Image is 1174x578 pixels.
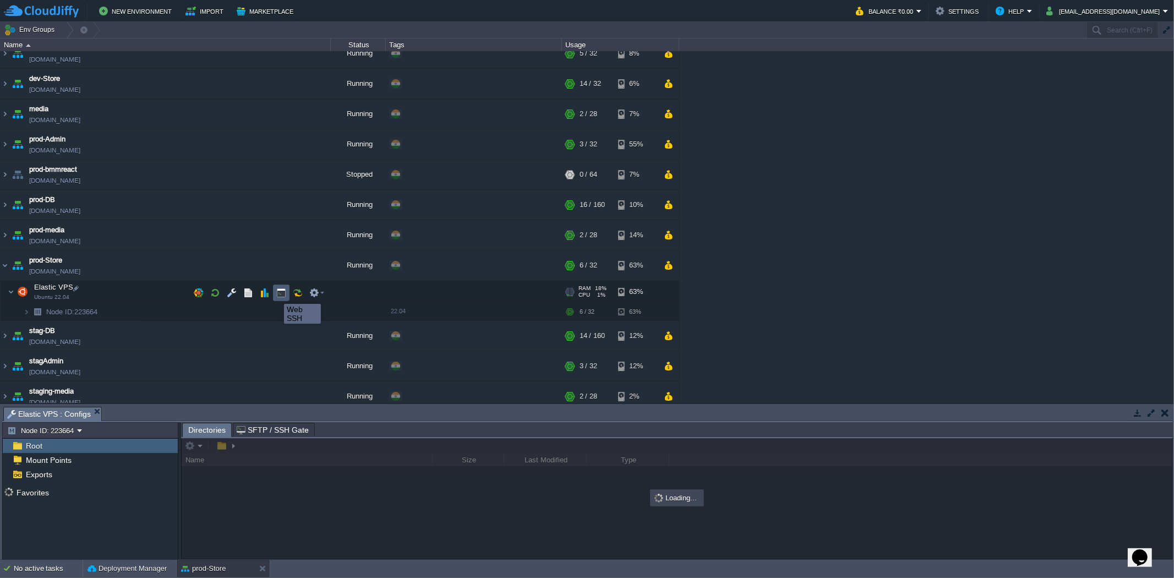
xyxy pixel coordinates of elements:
button: Node ID: 223664 [7,426,77,435]
img: AMDAwAAAACH5BAEAAAAALAAAAAABAAEAAAICRAEAOw== [1,381,9,411]
div: 6% [618,69,654,99]
a: dev-Store [29,73,60,84]
img: AMDAwAAAACH5BAEAAAAALAAAAAABAAEAAAICRAEAOw== [1,190,9,220]
a: prod-bmmreact [29,164,77,175]
img: AMDAwAAAACH5BAEAAAAALAAAAAABAAEAAAICRAEAOw== [23,303,30,320]
div: Running [331,351,386,381]
span: [DOMAIN_NAME] [29,84,80,95]
div: Running [331,321,386,351]
button: New Environment [99,4,175,18]
img: AMDAwAAAACH5BAEAAAAALAAAAAABAAEAAAICRAEAOw== [10,160,25,189]
div: No active tasks [14,560,83,577]
img: AMDAwAAAACH5BAEAAAAALAAAAAABAAEAAAICRAEAOw== [10,351,25,381]
span: Exports [24,470,54,479]
div: 63% [618,281,654,303]
span: [DOMAIN_NAME] [29,175,80,186]
span: Node ID: [46,308,74,316]
span: prod-Admin [29,134,65,145]
span: 22.04 [391,308,406,314]
div: 14 / 32 [580,69,601,99]
div: 2 / 28 [580,220,597,250]
div: Running [331,220,386,250]
a: Root [24,441,44,451]
a: prod-media [29,225,64,236]
img: AMDAwAAAACH5BAEAAAAALAAAAAABAAEAAAICRAEAOw== [8,281,14,303]
div: 2 / 28 [580,99,597,129]
span: Directories [188,423,226,437]
span: Favorites [14,488,51,498]
span: [DOMAIN_NAME] [29,145,80,156]
img: AMDAwAAAACH5BAEAAAAALAAAAAABAAEAAAICRAEAOw== [10,220,25,250]
img: AMDAwAAAACH5BAEAAAAALAAAAAABAAEAAAICRAEAOw== [1,39,9,68]
button: Help [996,4,1027,18]
div: 6 / 32 [580,250,597,280]
img: AMDAwAAAACH5BAEAAAAALAAAAAABAAEAAAICRAEAOw== [1,69,9,99]
img: AMDAwAAAACH5BAEAAAAALAAAAAABAAEAAAICRAEAOw== [1,129,9,159]
span: SFTP / SSH Gate [237,423,309,437]
button: Deployment Manager [88,563,167,574]
div: Status [331,39,385,51]
div: 3 / 32 [580,129,597,159]
a: staging-media [29,386,74,397]
img: AMDAwAAAACH5BAEAAAAALAAAAAABAAEAAAICRAEAOw== [1,220,9,250]
div: 2% [618,381,654,411]
button: Import [185,4,227,18]
div: Running [331,190,386,220]
div: 12% [618,351,654,381]
a: media [29,103,48,114]
div: 8% [618,39,654,68]
a: Mount Points [24,455,73,465]
img: AMDAwAAAACH5BAEAAAAALAAAAAABAAEAAAICRAEAOw== [1,250,9,280]
span: [DOMAIN_NAME] [29,205,80,216]
div: 0 / 64 [580,160,597,189]
div: Running [331,250,386,280]
a: prod-Store [29,255,62,266]
div: 2 / 28 [580,381,597,411]
img: AMDAwAAAACH5BAEAAAAALAAAAAABAAEAAAICRAEAOw== [10,190,25,220]
img: AMDAwAAAACH5BAEAAAAALAAAAAABAAEAAAICRAEAOw== [10,381,25,411]
span: RAM [578,285,591,292]
span: 18% [595,285,607,292]
img: AMDAwAAAACH5BAEAAAAALAAAAAABAAEAAAICRAEAOw== [10,69,25,99]
button: Env Groups [4,22,58,37]
img: AMDAwAAAACH5BAEAAAAALAAAAAABAAEAAAICRAEAOw== [1,351,9,381]
a: [DOMAIN_NAME] [29,397,80,408]
div: 63% [618,303,654,320]
div: Web SSH [287,305,318,323]
div: 3 / 32 [580,351,597,381]
div: Running [331,69,386,99]
div: 14 / 160 [580,321,605,351]
span: [DOMAIN_NAME] [29,54,80,65]
div: 6 / 32 [580,303,594,320]
div: 55% [618,129,654,159]
img: AMDAwAAAACH5BAEAAAAALAAAAAABAAEAAAICRAEAOw== [1,99,9,129]
a: Node ID:223664 [45,307,99,317]
span: CPU [578,292,590,298]
img: AMDAwAAAACH5BAEAAAAALAAAAAABAAEAAAICRAEAOw== [10,99,25,129]
img: AMDAwAAAACH5BAEAAAAALAAAAAABAAEAAAICRAEAOw== [1,160,9,189]
button: prod-Store [181,563,226,574]
div: Tags [386,39,561,51]
div: Running [331,99,386,129]
div: 7% [618,160,654,189]
img: AMDAwAAAACH5BAEAAAAALAAAAAABAAEAAAICRAEAOw== [10,321,25,351]
div: 63% [618,250,654,280]
span: Ubuntu 22.04 [34,294,69,301]
div: Running [331,39,386,68]
div: 12% [618,321,654,351]
div: 16 / 160 [580,190,605,220]
a: stagAdmin [29,356,63,367]
img: AMDAwAAAACH5BAEAAAAALAAAAAABAAEAAAICRAEAOw== [30,303,45,320]
div: 10% [618,190,654,220]
span: Elastic VPS : Configs [7,407,91,421]
div: Name [1,39,330,51]
a: [DOMAIN_NAME] [29,236,80,247]
span: [DOMAIN_NAME] [29,336,80,347]
img: AMDAwAAAACH5BAEAAAAALAAAAAABAAEAAAICRAEAOw== [1,321,9,351]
